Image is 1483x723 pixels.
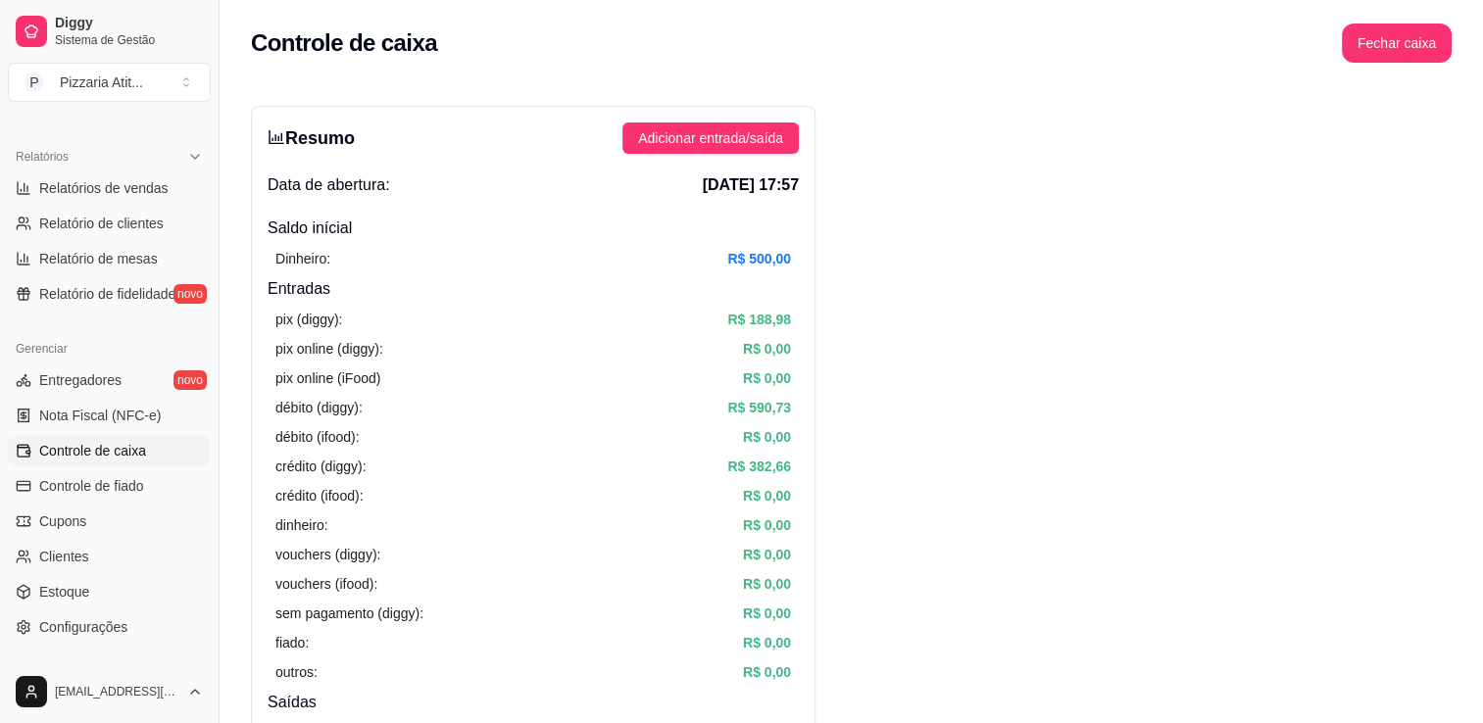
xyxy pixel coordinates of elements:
span: Relatório de fidelidade [39,284,175,304]
a: Relatório de fidelidadenovo [8,278,211,310]
article: pix (diggy): [275,309,342,330]
span: Entregadores [39,370,122,390]
h3: Resumo [268,124,355,152]
article: R$ 0,00 [743,485,791,506]
h4: Saldo inícial [268,217,799,240]
a: Cupons [8,506,211,537]
article: R$ 0,00 [743,367,791,389]
article: sem pagamento (diggy): [275,602,423,624]
article: R$ 382,66 [727,456,791,477]
article: pix online (diggy): [275,338,383,360]
a: Configurações [8,611,211,643]
article: fiado: [275,632,309,653]
article: Dinheiro: [275,248,330,269]
div: Gerenciar [8,333,211,364]
a: Estoque [8,576,211,607]
a: Controle de fiado [8,470,211,502]
button: Fechar caixa [1342,24,1452,63]
span: P [25,72,44,92]
span: Controle de caixa [39,441,146,460]
article: débito (ifood): [275,426,360,448]
article: crédito (diggy): [275,456,367,477]
span: Diggy [55,15,203,32]
button: Adicionar entrada/saída [622,122,799,154]
article: R$ 0,00 [743,426,791,448]
h4: Entradas [268,277,799,301]
a: Nota Fiscal (NFC-e) [8,400,211,431]
a: Relatório de mesas [8,243,211,274]
a: Entregadoresnovo [8,364,211,396]
article: R$ 590,73 [727,397,791,418]
h2: Controle de caixa [251,27,437,59]
article: R$ 0,00 [743,661,791,683]
article: crédito (ifood): [275,485,363,506]
span: Cupons [39,511,86,531]
div: Pizzaria Atit ... [60,72,143,92]
article: outros: [275,661,318,683]
span: Relatórios [16,149,69,165]
span: Estoque [39,582,89,602]
span: [DATE] 17:57 [703,173,799,197]
a: Clientes [8,541,211,572]
span: Relatório de clientes [39,214,164,233]
article: R$ 188,98 [727,309,791,330]
article: vouchers (diggy): [275,544,380,565]
span: bar-chart [268,128,285,146]
span: Sistema de Gestão [55,32,203,48]
span: Clientes [39,547,89,566]
article: R$ 500,00 [727,248,791,269]
a: Relatórios de vendas [8,172,211,204]
button: Select a team [8,63,211,102]
article: R$ 0,00 [743,544,791,565]
a: Controle de caixa [8,435,211,466]
article: R$ 0,00 [743,602,791,624]
span: Relatórios de vendas [39,178,169,198]
article: R$ 0,00 [743,514,791,536]
article: pix online (iFood) [275,367,380,389]
span: Nota Fiscal (NFC-e) [39,406,161,425]
span: Adicionar entrada/saída [638,127,783,149]
span: [EMAIL_ADDRESS][DOMAIN_NAME] [55,684,179,699]
article: R$ 0,00 [743,632,791,653]
button: [EMAIL_ADDRESS][DOMAIN_NAME] [8,668,211,715]
article: dinheiro: [275,514,328,536]
article: vouchers (ifood): [275,573,377,595]
article: R$ 0,00 [743,573,791,595]
article: R$ 0,00 [743,338,791,360]
span: Data de abertura: [268,173,390,197]
span: Configurações [39,617,127,637]
span: Relatório de mesas [39,249,158,268]
span: Controle de fiado [39,476,144,496]
h4: Saídas [268,691,799,714]
a: DiggySistema de Gestão [8,8,211,55]
article: débito (diggy): [275,397,363,418]
a: Relatório de clientes [8,208,211,239]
